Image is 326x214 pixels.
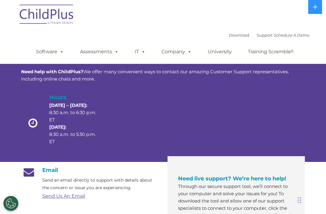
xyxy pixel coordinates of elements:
[42,176,158,192] p: Send an email directly to support with details about the concern or issue you are experiencing.
[49,102,97,145] p: 8:30 a.m. to 6:30 p.m. ET 8:30 a.m. to 5:30 p.m. ET
[229,33,249,38] a: Download
[49,93,97,102] h4: Hours
[42,193,85,199] a: Send Us An Email
[296,185,326,214] iframe: Chat Widget
[21,167,158,173] h4: Email
[202,46,238,58] a: University
[129,46,152,58] a: IT
[257,33,273,38] a: Support
[17,0,77,31] img: ChildPlus by Procare Solutions
[178,175,286,182] span: Need live support? We’re here to help!
[49,124,66,130] strong: [DATE]:
[274,33,309,38] a: Schedule A Demo
[298,191,301,209] div: Drag
[3,196,18,211] button: Cookies Settings
[242,46,299,58] a: Training Scramble!!
[21,69,289,82] span: We offer many convenient ways to contact our amazing Customer Support representatives, including ...
[229,33,309,38] font: |
[74,46,125,58] a: Assessments
[21,69,83,74] strong: Need help with ChildPlus?
[30,46,70,58] a: Software
[49,102,87,108] strong: [DATE] – [DATE]:
[155,46,198,58] a: Company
